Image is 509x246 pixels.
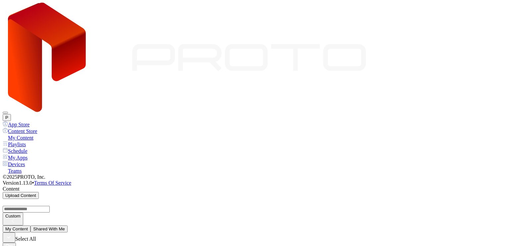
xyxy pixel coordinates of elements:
a: Content Store [3,128,506,134]
a: My Apps [3,154,506,161]
div: Upload Content [5,193,36,198]
button: P [3,114,11,121]
a: My Content [3,134,506,141]
button: Shared With Me [30,225,68,232]
span: Version 1.13.0 • [3,180,34,186]
span: Select All [15,236,36,242]
div: © 2025 PROTO, Inc. [3,174,506,180]
button: My Content [3,225,30,232]
a: Playlists [3,141,506,148]
div: Custom [5,214,21,218]
div: Content [3,186,506,192]
a: Schedule [3,148,506,154]
button: Upload Content [3,192,39,199]
a: Terms Of Service [34,180,72,186]
a: App Store [3,121,506,128]
a: Teams [3,167,506,174]
button: Custom [3,213,23,225]
a: Devices [3,161,506,167]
